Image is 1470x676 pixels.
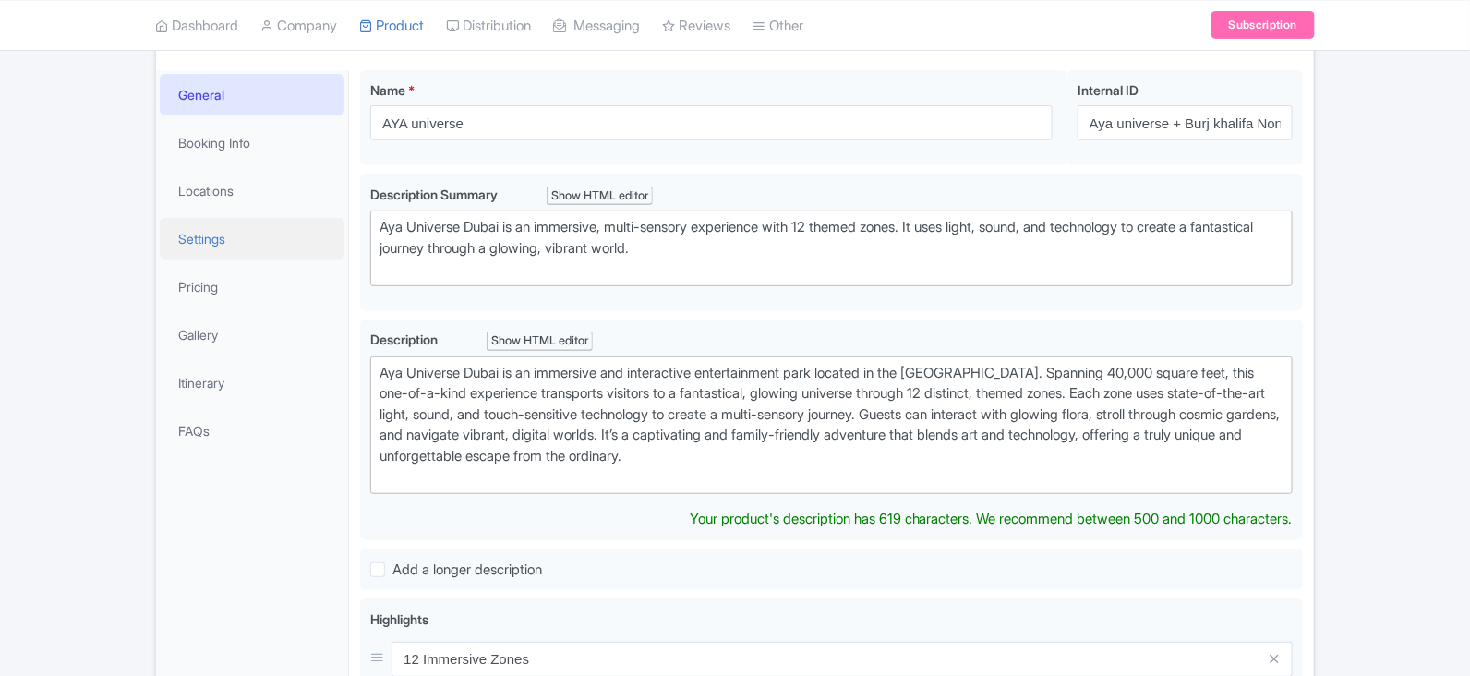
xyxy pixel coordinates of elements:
span: Highlights [370,611,428,627]
span: Internal ID [1078,82,1139,98]
a: Locations [160,170,344,211]
a: Settings [160,218,344,260]
div: Aya Universe Dubai is an immersive and interactive entertainment park located in the [GEOGRAPHIC_... [380,363,1283,488]
div: Your product's description has 619 characters. We recommend between 500 and 1000 characters. [690,509,1293,530]
span: Name [370,82,405,98]
div: Show HTML editor [487,332,593,351]
div: Aya Universe Dubai is an immersive, multi-sensory experience with 12 themed zones. It uses light,... [380,217,1283,280]
span: Add a longer description [392,561,542,578]
div: Show HTML editor [547,187,653,206]
a: Booking Info [160,122,344,163]
a: General [160,74,344,115]
a: Itinerary [160,362,344,404]
a: Subscription [1211,11,1315,39]
span: Description Summary [370,187,500,202]
a: Gallery [160,314,344,356]
a: FAQs [160,410,344,452]
span: Description [370,332,440,347]
a: Pricing [160,266,344,308]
